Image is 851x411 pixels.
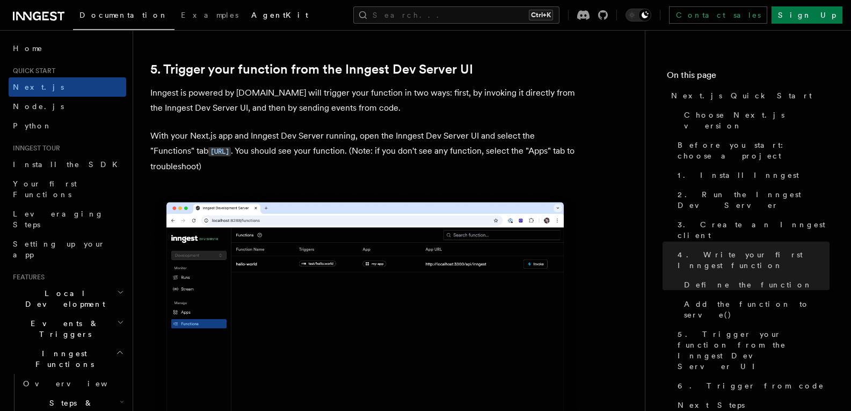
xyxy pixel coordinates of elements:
span: Setting up your app [13,240,105,259]
span: Install the SDK [13,160,124,169]
a: Examples [174,3,245,29]
span: 2. Run the Inngest Dev Server [678,189,830,211]
a: Leveraging Steps [9,204,126,234]
a: [URL] [208,146,231,156]
span: Events & Triggers [9,318,117,340]
span: 3. Create an Inngest client [678,219,830,241]
span: Python [13,121,52,130]
p: Inngest is powered by [DOMAIN_NAME] will trigger your function in two ways: first, by invoking it... [150,85,580,116]
span: Choose Next.js version [684,110,830,131]
span: 1. Install Inngest [678,170,799,181]
a: Documentation [73,3,174,30]
a: 5. Trigger your function from the Inngest Dev Server UI [673,325,830,376]
kbd: Ctrl+K [529,10,553,20]
button: Toggle dark mode [625,9,651,21]
p: With your Next.js app and Inngest Dev Server running, open the Inngest Dev Server UI and select t... [150,128,580,174]
span: Quick start [9,67,55,75]
a: Choose Next.js version [680,105,830,135]
span: Documentation [79,11,168,19]
span: Next Steps [678,400,745,410]
a: Home [9,39,126,58]
a: Next.js [9,77,126,97]
span: Add the function to serve() [684,299,830,320]
button: Local Development [9,284,126,314]
span: Next.js Quick Start [671,90,812,101]
a: Python [9,116,126,135]
a: Install the SDK [9,155,126,174]
span: Node.js [13,102,64,111]
a: Setting up your app [9,234,126,264]
span: Local Development [9,288,117,309]
a: 1. Install Inngest [673,165,830,185]
a: Define the function [680,275,830,294]
span: Features [9,273,45,282]
button: Events & Triggers [9,314,126,344]
a: Node.js [9,97,126,116]
h4: On this page [667,69,830,86]
code: [URL] [208,147,231,156]
a: Add the function to serve() [680,294,830,325]
span: Inngest tour [9,144,60,153]
span: Inngest Functions [9,348,116,370]
span: Before you start: choose a project [678,140,830,161]
a: Before you start: choose a project [673,135,830,165]
span: 4. Write your first Inngest function [678,249,830,271]
a: 2. Run the Inngest Dev Server [673,185,830,215]
a: Next.js Quick Start [667,86,830,105]
a: AgentKit [245,3,315,29]
span: Define the function [684,279,812,290]
a: Contact sales [669,6,767,24]
span: Leveraging Steps [13,210,104,229]
a: 3. Create an Inngest client [673,215,830,245]
a: 5. Trigger your function from the Inngest Dev Server UI [150,62,473,77]
span: AgentKit [251,11,308,19]
span: Home [13,43,43,54]
span: 5. Trigger your function from the Inngest Dev Server UI [678,329,830,372]
span: Your first Functions [13,179,77,199]
a: 4. Write your first Inngest function [673,245,830,275]
button: Search...Ctrl+K [353,6,559,24]
span: Next.js [13,83,64,91]
button: Inngest Functions [9,344,126,374]
a: Sign Up [772,6,842,24]
span: 6. Trigger from code [678,380,824,391]
a: 6. Trigger from code [673,376,830,395]
span: Examples [181,11,238,19]
a: Overview [19,374,126,393]
a: Your first Functions [9,174,126,204]
span: Overview [23,379,134,388]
